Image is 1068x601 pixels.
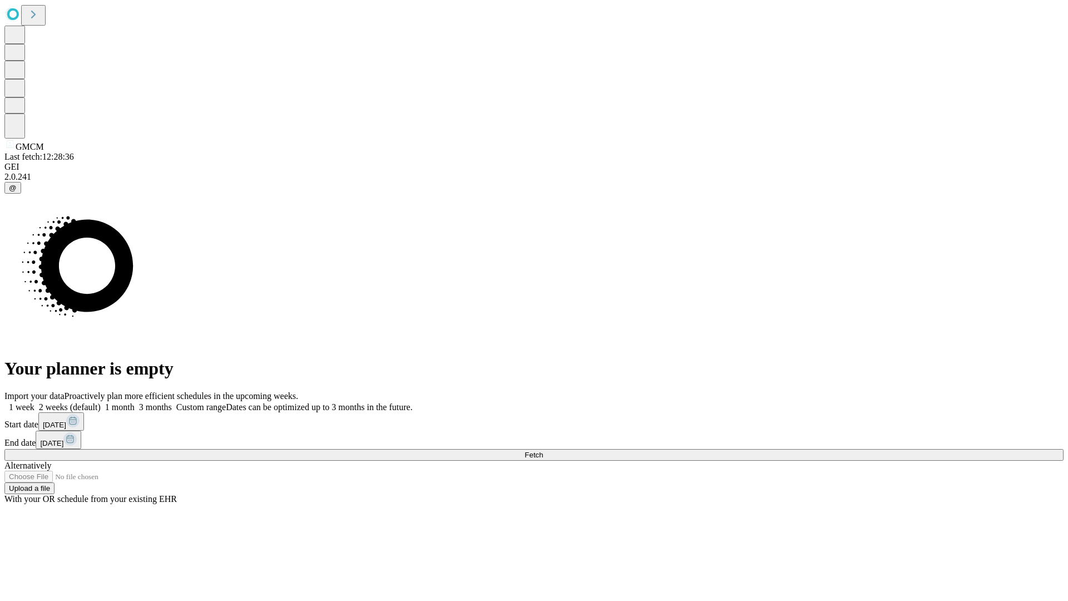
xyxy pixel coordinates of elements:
[40,439,63,447] span: [DATE]
[4,358,1064,379] h1: Your planner is empty
[9,184,17,192] span: @
[65,391,298,401] span: Proactively plan more efficient schedules in the upcoming weeks.
[36,431,81,449] button: [DATE]
[105,402,135,412] span: 1 month
[4,482,55,494] button: Upload a file
[4,152,74,161] span: Last fetch: 12:28:36
[16,142,44,151] span: GMCM
[38,412,84,431] button: [DATE]
[4,449,1064,461] button: Fetch
[4,494,177,504] span: With your OR schedule from your existing EHR
[4,391,65,401] span: Import your data
[39,402,101,412] span: 2 weeks (default)
[525,451,543,459] span: Fetch
[4,182,21,194] button: @
[226,402,412,412] span: Dates can be optimized up to 3 months in the future.
[139,402,172,412] span: 3 months
[4,431,1064,449] div: End date
[4,461,51,470] span: Alternatively
[4,172,1064,182] div: 2.0.241
[4,412,1064,431] div: Start date
[43,421,66,429] span: [DATE]
[4,162,1064,172] div: GEI
[176,402,226,412] span: Custom range
[9,402,34,412] span: 1 week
